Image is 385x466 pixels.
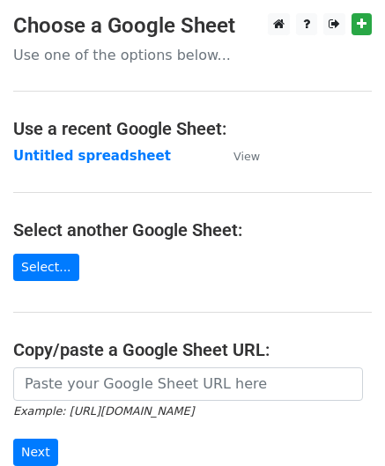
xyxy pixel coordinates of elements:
h4: Copy/paste a Google Sheet URL: [13,339,372,360]
a: View [216,148,260,164]
input: Paste your Google Sheet URL here [13,367,363,401]
h3: Choose a Google Sheet [13,13,372,39]
h4: Use a recent Google Sheet: [13,118,372,139]
h4: Select another Google Sheet: [13,219,372,240]
a: Untitled spreadsheet [13,148,171,164]
small: View [233,150,260,163]
p: Use one of the options below... [13,46,372,64]
a: Select... [13,254,79,281]
input: Next [13,439,58,466]
small: Example: [URL][DOMAIN_NAME] [13,404,194,418]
